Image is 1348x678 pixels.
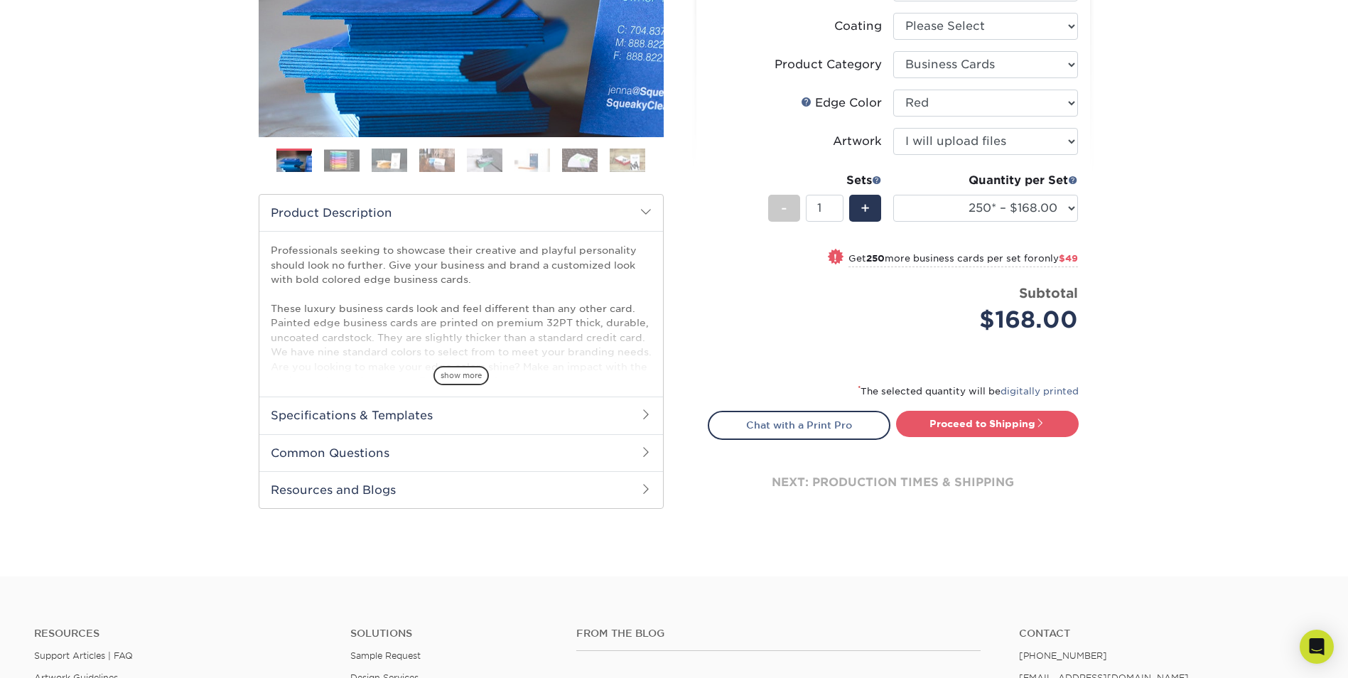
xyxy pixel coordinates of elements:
[858,386,1079,397] small: The selected quantity will be
[1019,650,1107,661] a: [PHONE_NUMBER]
[781,198,787,219] span: -
[1059,253,1078,264] span: $49
[866,253,885,264] strong: 250
[1038,253,1078,264] span: only
[259,434,663,471] h2: Common Questions
[350,650,421,661] a: Sample Request
[276,144,312,179] img: Business Cards 01
[834,18,882,35] div: Coating
[610,148,645,173] img: Business Cards 08
[1019,628,1314,640] a: Contact
[467,148,502,173] img: Business Cards 05
[861,198,870,219] span: +
[768,172,882,189] div: Sets
[259,471,663,508] h2: Resources and Blogs
[259,397,663,434] h2: Specifications & Templates
[1019,285,1078,301] strong: Subtotal
[372,148,407,173] img: Business Cards 03
[271,243,652,518] p: Professionals seeking to showcase their creative and playful personality should look no further. ...
[419,148,455,173] img: Business Cards 04
[801,95,882,112] div: Edge Color
[833,133,882,150] div: Artwork
[324,149,360,171] img: Business Cards 02
[350,628,555,640] h4: Solutions
[834,250,837,265] span: !
[562,148,598,173] img: Business Cards 07
[259,195,663,231] h2: Product Description
[896,411,1079,436] a: Proceed to Shipping
[1300,630,1334,664] div: Open Intercom Messenger
[708,440,1079,525] div: next: production times & shipping
[576,628,981,640] h4: From the Blog
[708,411,890,439] a: Chat with a Print Pro
[514,148,550,173] img: Business Cards 06
[775,56,882,73] div: Product Category
[34,628,329,640] h4: Resources
[1001,386,1079,397] a: digitally printed
[904,303,1078,337] div: $168.00
[848,253,1078,267] small: Get more business cards per set for
[893,172,1078,189] div: Quantity per Set
[433,366,489,385] span: show more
